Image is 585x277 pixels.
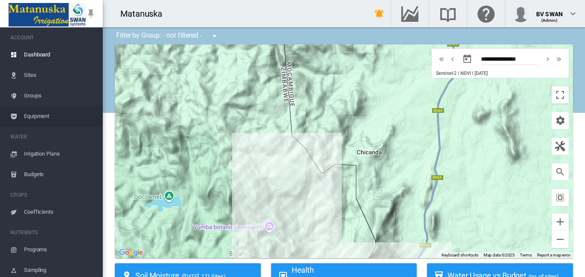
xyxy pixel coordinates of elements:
button: icon-chevron-double-left [436,54,447,64]
a: Report a map error [537,253,570,257]
md-icon: icon-pin [86,9,96,19]
md-icon: icon-select-all [555,192,565,203]
md-icon: icon-menu-down [209,31,220,41]
span: Equipment [24,106,96,127]
md-icon: icon-cog [555,115,565,126]
button: icon-chevron-left [447,54,458,64]
button: icon-bell-ring [371,5,388,22]
md-icon: icon-chevron-down [568,9,578,19]
span: Irrigation Plans [24,144,96,164]
span: ACCOUNT [10,31,96,44]
md-icon: icon-chevron-double-left [437,54,446,64]
img: profile.jpg [512,5,529,22]
a: Open this area in Google Maps (opens a new window) [117,247,145,258]
button: icon-select-all [552,189,569,206]
span: CROPS [10,188,96,202]
div: BV SWAN [536,6,563,15]
span: Dashboard [24,44,96,65]
img: Google [117,247,145,258]
button: Zoom out [552,231,569,248]
button: icon-cog [552,112,569,129]
button: icon-chevron-right [542,54,553,64]
md-icon: icon-chevron-left [448,54,457,64]
span: (Admin) [541,18,558,23]
md-icon: icon-chevron-double-right [554,54,564,64]
span: Coefficients [24,202,96,222]
md-icon: Click here for help [476,9,496,19]
md-icon: icon-magnify [555,167,565,177]
md-icon: Go to the Data Hub [400,9,420,19]
button: Keyboard shortcuts [442,252,478,258]
button: Toggle fullscreen view [552,86,569,103]
button: icon-magnify [552,163,569,180]
span: Groups [24,85,96,106]
button: md-calendar [459,50,476,68]
span: Budgets [24,164,96,185]
img: Matanuska_LOGO.png [9,3,86,27]
md-icon: Search the knowledge base [438,9,458,19]
span: Programs [24,239,96,260]
span: Map data ©2025 [484,253,515,257]
a: Terms [520,253,532,257]
span: Sentinel-2 | NDVI [436,71,471,76]
div: Matanuska [120,8,170,20]
button: Zoom in [552,213,569,230]
md-icon: icon-bell-ring [374,9,385,19]
span: | [DATE] [472,71,487,76]
span: Sites [24,65,96,85]
span: NUTRIENTS [10,226,96,239]
button: icon-menu-down [206,27,223,44]
div: Filter by Group: - not filtered - [110,27,226,44]
span: WATER [10,130,96,144]
md-icon: icon-chevron-right [543,54,552,64]
button: icon-chevron-double-right [553,54,564,64]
